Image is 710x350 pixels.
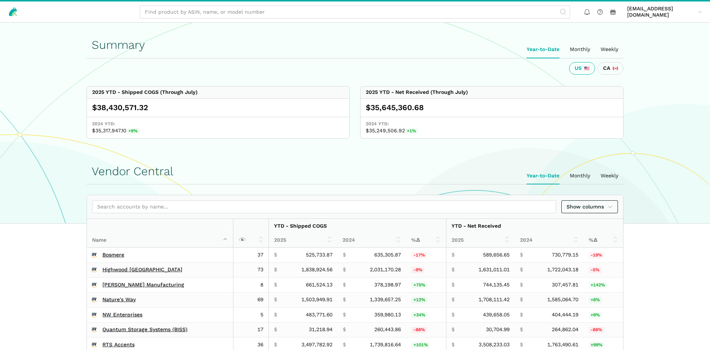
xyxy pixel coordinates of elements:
[306,312,332,318] span: 483,771.60
[565,167,595,184] ui-tab: Monthly
[411,267,424,273] span: -9%
[552,282,578,288] span: 307,457.81
[406,248,446,262] td: -17.25%
[92,200,556,213] input: Search accounts by name...
[547,341,578,348] span: 1,763,490.61
[589,342,605,349] span: +99%
[452,341,454,348] span: $
[406,322,446,337] td: -88.01%
[520,341,523,348] span: $
[561,200,618,213] a: Show columns
[343,312,346,318] span: $
[411,282,427,289] span: +75%
[520,296,523,303] span: $
[452,282,454,288] span: $
[87,219,233,248] th: Name : activate to sort column descending
[233,219,269,248] th: : activate to sort column ascending
[483,312,510,318] span: 439,658.05
[274,326,277,333] span: $
[370,341,401,348] span: 1,739,816.64
[233,278,269,293] td: 8
[274,296,277,303] span: $
[366,121,618,128] span: 2024 YTD:
[613,66,618,71] img: 243-canada-6dcbff6b5ddfbc3d576af9e026b5d206327223395eaa30c1e22b34077c083801.svg
[411,297,427,303] span: +12%
[343,282,346,288] span: $
[479,341,510,348] span: 3,508,233.03
[92,165,618,178] h1: Vendor Central
[102,296,136,303] a: Nature's Way
[547,296,578,303] span: 1,585,064.70
[520,326,523,333] span: $
[343,266,346,273] span: $
[274,252,277,258] span: $
[589,282,607,289] span: +142%
[584,292,623,307] td: 7.76%
[370,266,401,273] span: 2,031,170.28
[411,252,427,259] span: -17%
[374,252,401,258] span: 635,305.87
[233,307,269,323] td: 5
[411,342,430,349] span: +101%
[589,312,602,319] span: +9%
[520,252,523,258] span: $
[515,233,584,248] th: 2024: activate to sort column ascending
[274,266,277,273] span: $
[343,296,346,303] span: $
[625,4,705,20] a: [EMAIL_ADDRESS][DOMAIN_NAME]
[584,233,623,248] th: %Δ: activate to sort column ascending
[411,312,427,319] span: +34%
[337,233,406,248] th: 2024: activate to sort column ascending
[102,341,135,348] a: RTS Accents
[584,66,589,71] img: 226-united-states-3a775d967d35a21fe9d819e24afa6dfbf763e8f1ec2e2b5a04af89618ae55acb.svg
[552,252,578,258] span: 730,779.15
[274,282,277,288] span: $
[306,252,332,258] span: 525,733.87
[274,341,277,348] span: $
[452,312,454,318] span: $
[595,41,623,58] ui-tab: Weekly
[552,326,578,333] span: 264,862.04
[595,167,623,184] ui-tab: Weekly
[370,296,401,303] span: 1,339,657.25
[92,89,197,96] div: 2025 YTD - Shipped COGS (Through July)
[584,278,623,293] td: 142.03%
[233,262,269,278] td: 73
[343,341,346,348] span: $
[411,327,427,333] span: -88%
[603,65,610,72] span: CA
[233,248,269,262] td: 37
[521,41,565,58] ui-tab: Year-to-Date
[374,282,401,288] span: 378,198.97
[274,312,277,318] span: $
[343,326,346,333] span: $
[102,266,182,273] a: Highwood [GEOGRAPHIC_DATA]
[92,38,618,51] h1: Summary
[589,327,604,333] span: -88%
[483,252,510,258] span: 589,656.65
[406,233,446,248] th: %Δ: activate to sort column ascending
[479,296,510,303] span: 1,708,111.42
[575,65,582,72] span: US
[366,102,618,113] div: $35,645,360.68
[366,128,618,135] span: $35,249,506.92
[374,326,401,333] span: 260,443.86
[306,282,332,288] span: 661,524.13
[567,203,613,211] span: Show columns
[233,322,269,337] td: 17
[406,262,446,278] td: -9.46%
[269,233,338,248] th: 2025: activate to sort column ascending
[452,252,454,258] span: $
[584,307,623,323] td: 8.71%
[274,223,327,229] strong: YTD - Shipped COGS
[589,267,602,273] span: -5%
[309,326,332,333] span: 31,218.94
[343,252,346,258] span: $
[452,296,454,303] span: $
[479,266,510,273] span: 1,631,011.01
[627,6,696,18] span: [EMAIL_ADDRESS][DOMAIN_NAME]
[301,341,332,348] span: 3,497,782.92
[520,282,523,288] span: $
[406,292,446,307] td: 12.26%
[301,296,332,303] span: 1,503,949.91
